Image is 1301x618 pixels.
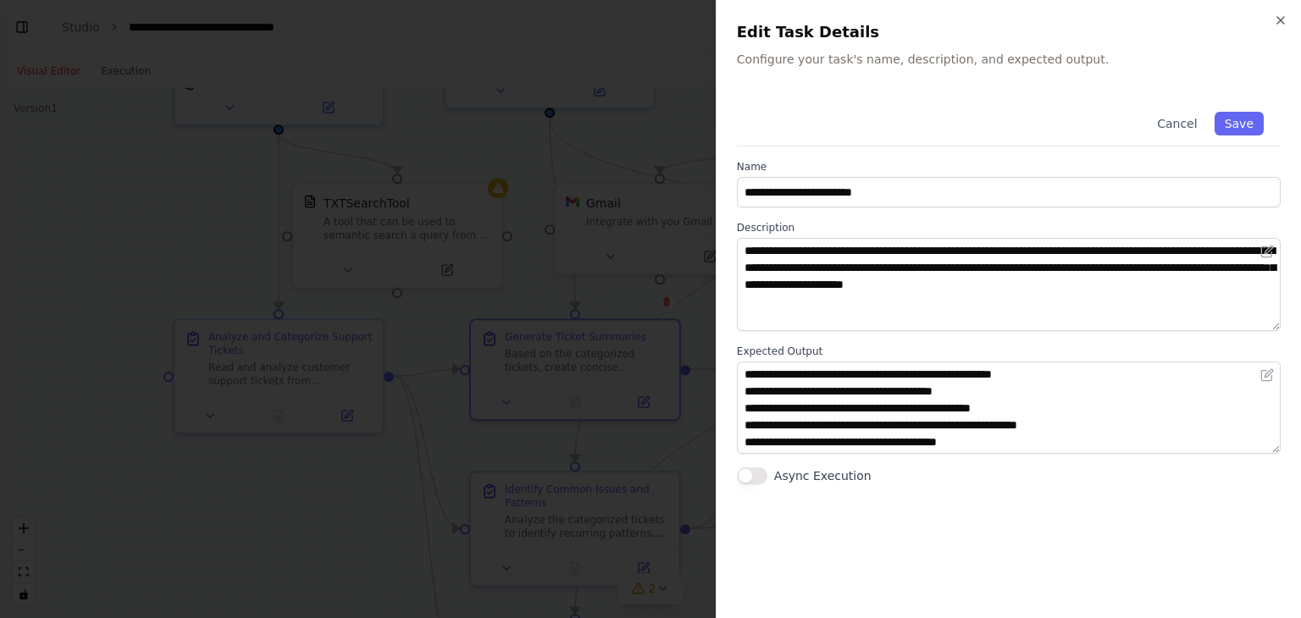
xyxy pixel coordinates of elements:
[1257,365,1277,385] button: Open in editor
[1215,112,1264,135] button: Save
[737,345,1281,358] label: Expected Output
[737,20,1281,44] h2: Edit Task Details
[737,51,1281,68] p: Configure your task's name, description, and expected output.
[737,160,1281,174] label: Name
[1257,241,1277,262] button: Open in editor
[737,221,1281,235] label: Description
[1147,112,1207,135] button: Cancel
[774,467,872,484] label: Async Execution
